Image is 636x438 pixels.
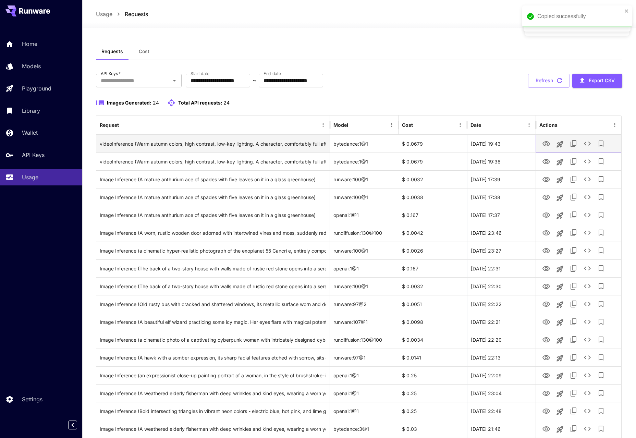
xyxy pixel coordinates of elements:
button: Copy TaskUUID [567,226,580,240]
button: Copy TaskUUID [567,190,580,204]
div: Copied successfully [537,12,622,21]
button: Menu [455,120,465,130]
div: $ 0.25 [399,366,467,384]
button: Sort [482,120,491,130]
div: $ 0.0679 [399,153,467,170]
div: Click to copy prompt [100,260,326,277]
button: Launch in playground [553,280,567,294]
button: Launch in playground [553,262,567,276]
button: View Video [539,136,553,150]
button: Launch in playground [553,387,567,401]
div: Actions [539,122,558,128]
div: openai:1@1 [330,259,399,277]
div: Click to copy prompt [100,420,326,438]
span: Requests [101,48,123,54]
button: Copy TaskUUID [567,297,580,311]
button: Add to library [594,261,608,275]
button: Launch in playground [553,369,567,383]
button: View Image [539,243,553,257]
span: 24 [223,100,230,106]
div: runware:100@1 [330,242,399,259]
div: $ 0.0141 [399,349,467,366]
div: Request [100,122,119,128]
p: ~ [253,76,256,85]
div: Collapse sidebar [73,419,82,431]
button: See details [580,297,594,311]
div: Click to copy prompt [100,224,326,242]
div: runware:107@1 [330,313,399,331]
label: Start date [191,71,209,76]
span: 24 [153,100,159,106]
button: Launch in playground [553,333,567,347]
div: $ 0.0042 [399,224,467,242]
div: $ 0.0032 [399,170,467,188]
button: Add to library [594,208,608,222]
a: Requests [125,10,148,18]
div: Click to copy prompt [100,367,326,384]
button: Launch in playground [553,405,567,418]
div: $ 0.167 [399,206,467,224]
button: Launch in playground [553,191,567,205]
p: Models [22,62,41,70]
button: Menu [610,120,620,130]
div: 19 Aug, 2025 22:31 [467,259,536,277]
div: runware:97@2 [330,295,399,313]
button: Copy TaskUUID [567,315,580,329]
button: Copy TaskUUID [567,137,580,150]
button: Add to library [594,190,608,204]
button: Export CSV [572,74,622,88]
div: 19 Aug, 2025 22:22 [467,295,536,313]
button: Sort [414,120,423,130]
button: Copy TaskUUID [567,333,580,346]
button: Launch in playground [553,227,567,240]
button: Launch in playground [553,316,567,329]
div: 18 Aug, 2025 23:04 [467,384,536,402]
div: openai:1@1 [330,206,399,224]
button: Copy TaskUUID [567,155,580,168]
button: Launch in playground [553,155,567,169]
button: Add to library [594,386,608,400]
button: View Image [539,404,553,418]
div: Click to copy prompt [100,385,326,402]
div: $ 0.167 [399,259,467,277]
div: $ 0.0051 [399,295,467,313]
button: See details [580,261,594,275]
div: 19 Aug, 2025 22:09 [467,366,536,384]
button: Launch in playground [553,209,567,222]
button: Add to library [594,137,608,150]
label: End date [264,71,281,76]
button: Add to library [594,351,608,364]
span: Cost [139,48,149,54]
div: $ 0.0034 [399,331,467,349]
button: View Image [539,315,553,329]
div: 19 Aug, 2025 22:13 [467,349,536,366]
button: Copy TaskUUID [567,386,580,400]
button: Add to library [594,404,608,418]
div: 23 Aug, 2025 19:38 [467,153,536,170]
button: See details [580,137,594,150]
div: Click to copy prompt [100,349,326,366]
button: Copy TaskUUID [567,422,580,436]
p: API Keys [22,151,45,159]
div: Click to copy prompt [100,331,326,349]
p: Home [22,40,37,48]
button: See details [580,351,594,364]
p: Usage [22,173,38,181]
button: View Image [539,261,553,275]
div: runware:100@1 [330,170,399,188]
div: bytedance:1@1 [330,135,399,153]
button: Add to library [594,368,608,382]
button: Copy TaskUUID [567,279,580,293]
div: Click to copy prompt [100,402,326,420]
label: API Keys [101,71,121,76]
button: Copy TaskUUID [567,244,580,257]
button: See details [580,155,594,168]
button: View Video [539,154,553,168]
div: 19 Aug, 2025 22:21 [467,313,536,331]
button: Add to library [594,422,608,436]
div: openai:1@1 [330,402,399,420]
button: See details [580,386,594,400]
button: Refresh [528,74,570,88]
button: See details [580,279,594,293]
